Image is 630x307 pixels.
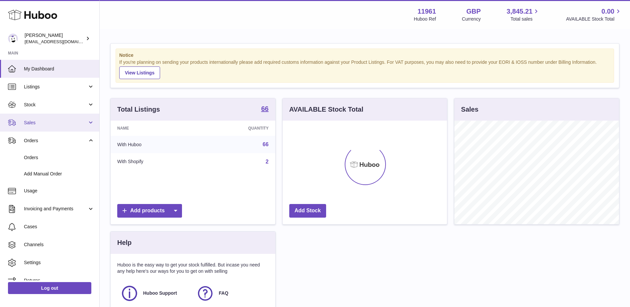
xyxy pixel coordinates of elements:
div: If you're planning on sending your products internationally please add required customs informati... [119,59,610,79]
span: Returns [24,277,94,284]
span: FAQ [219,290,228,296]
span: Add Manual Order [24,171,94,177]
h3: Total Listings [117,105,160,114]
div: Huboo Ref [414,16,436,22]
span: Listings [24,84,87,90]
strong: Notice [119,52,610,58]
span: Orders [24,138,87,144]
a: Add Stock [289,204,326,218]
th: Quantity [199,121,275,136]
span: My Dashboard [24,66,94,72]
span: Channels [24,242,94,248]
span: Cases [24,224,94,230]
div: [PERSON_NAME] [25,32,84,45]
a: 66 [263,142,269,147]
a: 66 [261,105,268,113]
span: Orders [24,154,94,161]
strong: 11961 [417,7,436,16]
a: Huboo Support [121,284,190,302]
h3: Sales [461,105,478,114]
p: Huboo is the easy way to get your stock fulfilled. But incase you need any help here's our ways f... [117,262,269,274]
div: Currency [462,16,481,22]
strong: 66 [261,105,268,112]
span: Total sales [510,16,540,22]
span: Usage [24,188,94,194]
a: 3,845.21 Total sales [507,7,540,22]
img: internalAdmin-11961@internal.huboo.com [8,34,18,44]
a: 2 [266,159,269,164]
span: Settings [24,259,94,266]
th: Name [111,121,199,136]
span: 0.00 [601,7,614,16]
a: View Listings [119,66,160,79]
h3: Help [117,238,132,247]
a: Log out [8,282,91,294]
td: With Huboo [111,136,199,153]
a: 0.00 AVAILABLE Stock Total [566,7,622,22]
span: Stock [24,102,87,108]
strong: GBP [466,7,481,16]
a: FAQ [196,284,265,302]
span: Sales [24,120,87,126]
span: [EMAIL_ADDRESS][DOMAIN_NAME] [25,39,98,44]
h3: AVAILABLE Stock Total [289,105,363,114]
td: With Shopify [111,153,199,170]
span: 3,845.21 [507,7,533,16]
span: Invoicing and Payments [24,206,87,212]
a: Add products [117,204,182,218]
span: AVAILABLE Stock Total [566,16,622,22]
span: Huboo Support [143,290,177,296]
